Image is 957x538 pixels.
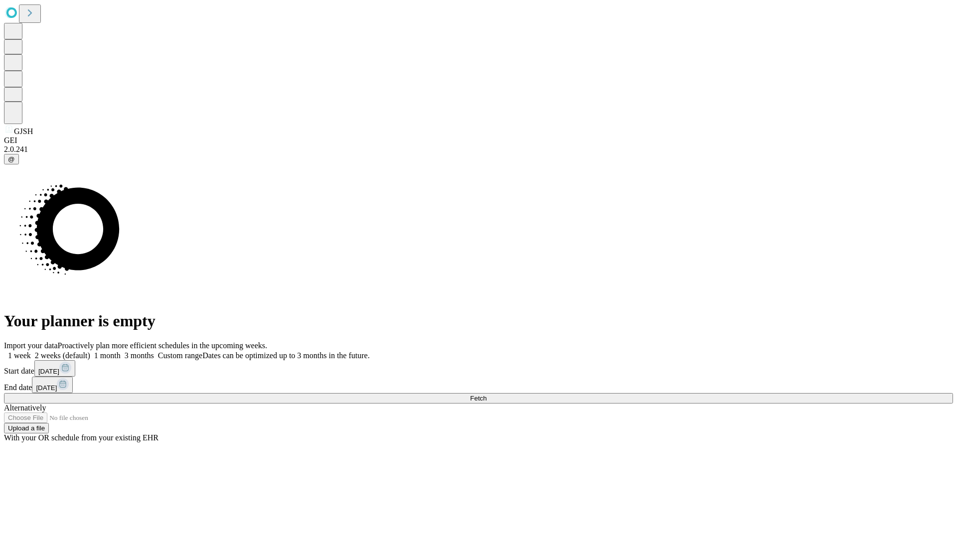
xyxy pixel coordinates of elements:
div: End date [4,377,953,393]
span: Proactively plan more efficient schedules in the upcoming weeks. [58,341,267,350]
button: Fetch [4,393,953,403]
button: Upload a file [4,423,49,433]
span: Fetch [470,395,486,402]
h1: Your planner is empty [4,312,953,330]
div: Start date [4,360,953,377]
span: Dates can be optimized up to 3 months in the future. [202,351,369,360]
div: GEI [4,136,953,145]
span: With your OR schedule from your existing EHR [4,433,159,442]
span: @ [8,155,15,163]
span: Custom range [158,351,202,360]
span: GJSH [14,127,33,135]
span: 2 weeks (default) [35,351,90,360]
span: 1 month [94,351,121,360]
button: [DATE] [32,377,73,393]
button: [DATE] [34,360,75,377]
span: 3 months [125,351,154,360]
span: Alternatively [4,403,46,412]
span: Import your data [4,341,58,350]
span: [DATE] [36,384,57,392]
span: [DATE] [38,368,59,375]
div: 2.0.241 [4,145,953,154]
span: 1 week [8,351,31,360]
button: @ [4,154,19,164]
